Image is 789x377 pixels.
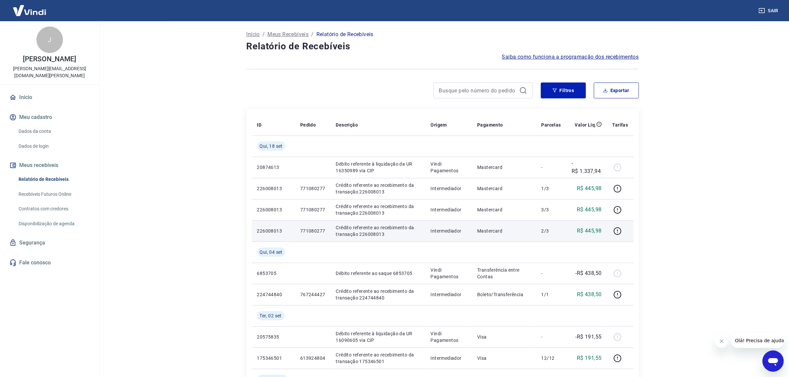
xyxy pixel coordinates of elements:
a: Dados da conta [16,125,91,138]
p: Crédito referente ao recebimento da transação 175346501 [336,351,420,365]
p: Intermediador [431,228,467,234]
p: Débito referente ao saque 6853705 [336,270,420,277]
button: Meu cadastro [8,110,91,125]
p: Visa [477,334,531,340]
p: Vindi Pagamentos [431,330,467,344]
p: Crédito referente ao recebimento da transação 226008013 [336,224,420,238]
p: 226008013 [257,206,290,213]
p: Valor Líq. [575,122,596,128]
span: Qui, 04 set [260,249,283,255]
p: 12/12 [541,355,561,361]
p: 767244427 [300,291,325,298]
a: Dados de login [16,139,91,153]
p: Pedido [300,122,316,128]
span: Ter, 02 set [260,312,282,319]
p: [PERSON_NAME] [23,56,76,63]
p: 20874613 [257,164,290,171]
p: Intermediador [431,355,467,361]
p: -R$ 1.337,94 [572,159,602,175]
a: Contratos com credores [16,202,91,216]
span: Qui, 18 set [260,143,283,149]
p: Origem [431,122,447,128]
a: Início [247,30,260,38]
iframe: Botão para abrir a janela de mensagens [762,350,784,372]
p: R$ 445,98 [577,227,602,235]
p: Intermediador [431,291,467,298]
p: Parcelas [541,122,561,128]
p: Mastercard [477,228,531,234]
a: Início [8,90,91,105]
a: Meus Recebíveis [267,30,309,38]
p: Tarifas [612,122,628,128]
p: R$ 445,98 [577,206,602,214]
p: 1/1 [541,291,561,298]
img: Vindi [8,0,51,21]
span: Olá! Precisa de ajuda? [4,5,56,10]
p: Mastercard [477,206,531,213]
p: / [311,30,313,38]
p: 226008013 [257,185,290,192]
p: 771080277 [300,206,325,213]
p: 771080277 [300,185,325,192]
p: 771080277 [300,228,325,234]
p: Débito referente à liquidação da UR 16350989 via CIP [336,161,420,174]
a: Relatório de Recebíveis [16,173,91,186]
p: R$ 191,55 [577,354,602,362]
p: 3/3 [541,206,561,213]
p: Mastercard [477,185,531,192]
p: -R$ 438,50 [576,269,602,277]
p: Boleto/Transferência [477,291,531,298]
input: Busque pelo número do pedido [439,85,517,95]
p: Intermediador [431,185,467,192]
p: R$ 438,50 [577,291,602,298]
p: Crédito referente ao recebimento da transação 226008013 [336,182,420,195]
p: R$ 445,98 [577,185,602,192]
button: Meus recebíveis [8,158,91,173]
button: Sair [757,5,781,17]
p: / [262,30,265,38]
p: 20575835 [257,334,290,340]
p: - [541,164,561,171]
button: Filtros [541,82,586,98]
a: Recebíveis Futuros Online [16,188,91,201]
p: 2/3 [541,228,561,234]
p: Crédito referente ao recebimento da transação 226008013 [336,203,420,216]
p: 224744840 [257,291,290,298]
p: 1/3 [541,185,561,192]
p: Relatório de Recebíveis [316,30,373,38]
h4: Relatório de Recebíveis [247,40,639,53]
p: Vindi Pagamentos [431,267,467,280]
p: - [541,334,561,340]
p: Pagamento [477,122,503,128]
p: - [541,270,561,277]
p: Vindi Pagamentos [431,161,467,174]
a: Segurança [8,236,91,250]
a: Disponibilização de agenda [16,217,91,231]
p: Crédito referente ao recebimento da transação 224744840 [336,288,420,301]
iframe: Mensagem da empresa [731,333,784,348]
p: [PERSON_NAME][EMAIL_ADDRESS][DOMAIN_NAME][PERSON_NAME] [5,65,94,79]
p: -R$ 191,55 [576,333,602,341]
p: Débito referente à liquidação da UR 16090605 via CIP [336,330,420,344]
p: Visa [477,355,531,361]
iframe: Fechar mensagem [715,335,728,348]
p: 175346501 [257,355,290,361]
p: 226008013 [257,228,290,234]
a: Saiba como funciona a programação dos recebimentos [502,53,639,61]
p: Transferência entre Contas [477,267,531,280]
p: ID [257,122,262,128]
button: Exportar [594,82,639,98]
p: 613924804 [300,355,325,361]
div: J [36,27,63,53]
p: 6853705 [257,270,290,277]
p: Intermediador [431,206,467,213]
a: Fale conosco [8,255,91,270]
p: Mastercard [477,164,531,171]
p: Descrição [336,122,358,128]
